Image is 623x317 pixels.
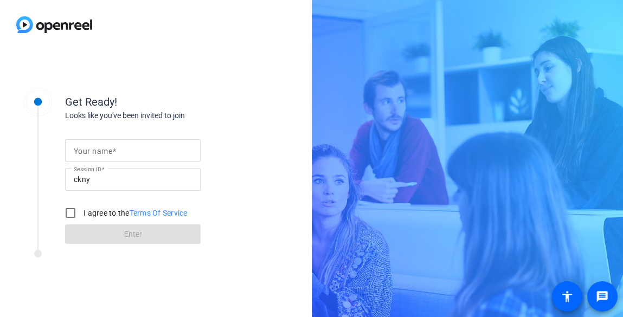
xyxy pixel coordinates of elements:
label: I agree to the [81,208,188,218]
mat-icon: message [596,290,609,303]
a: Terms Of Service [130,209,188,217]
div: Looks like you've been invited to join [65,110,282,121]
div: Get Ready! [65,94,282,110]
mat-label: Your name [74,147,112,156]
mat-icon: accessibility [561,290,574,303]
mat-label: Session ID [74,166,101,172]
